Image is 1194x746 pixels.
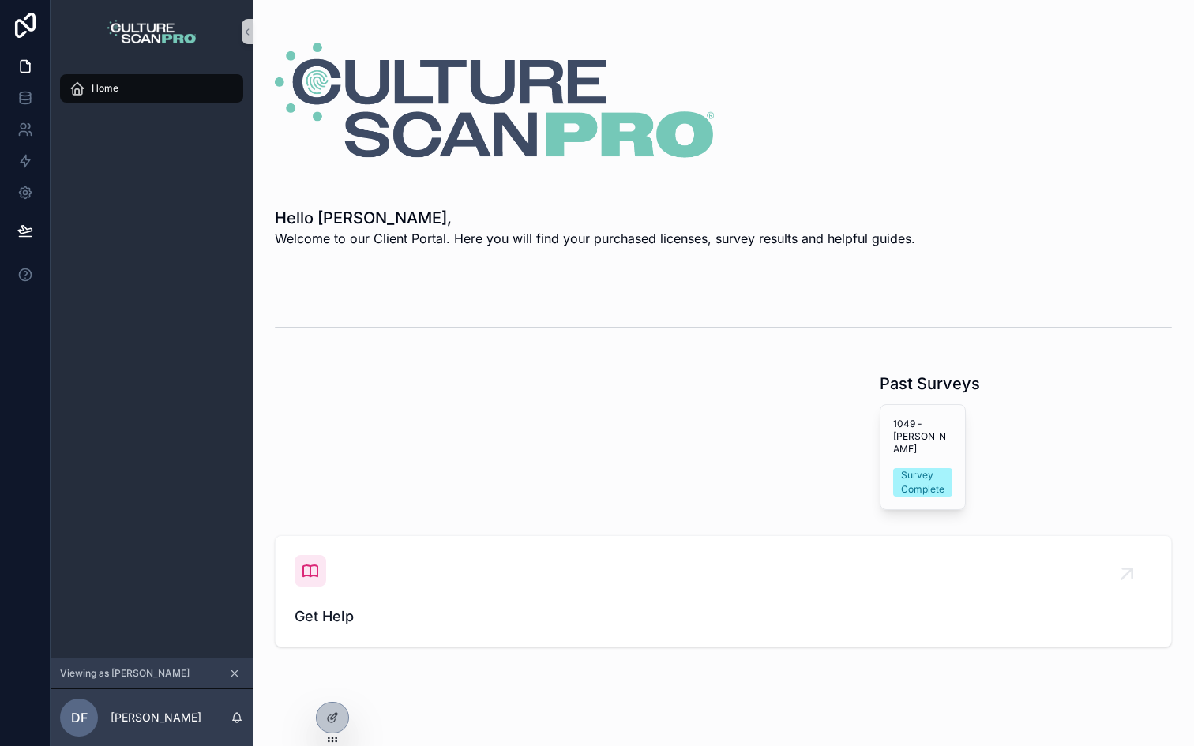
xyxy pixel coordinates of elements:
[275,38,714,163] img: 30959-STACKED-FC.png
[275,229,915,248] p: Welcome to our Client Portal. Here you will find your purchased licenses, survey results and help...
[275,207,915,229] h1: Hello [PERSON_NAME],
[880,404,966,510] a: 1049 - [PERSON_NAME]Survey Complete
[107,19,197,44] img: App logo
[51,63,253,123] div: scrollable content
[111,710,201,725] p: [PERSON_NAME]
[893,418,952,455] span: 1049 - [PERSON_NAME]
[276,536,1171,647] a: Get Help
[60,667,190,680] span: Viewing as [PERSON_NAME]
[92,82,118,95] span: Home
[60,74,243,103] a: Home
[295,605,1152,628] span: Get Help
[901,468,944,497] div: Survey Complete
[71,708,88,727] span: DF
[880,373,980,395] h1: Past Surveys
